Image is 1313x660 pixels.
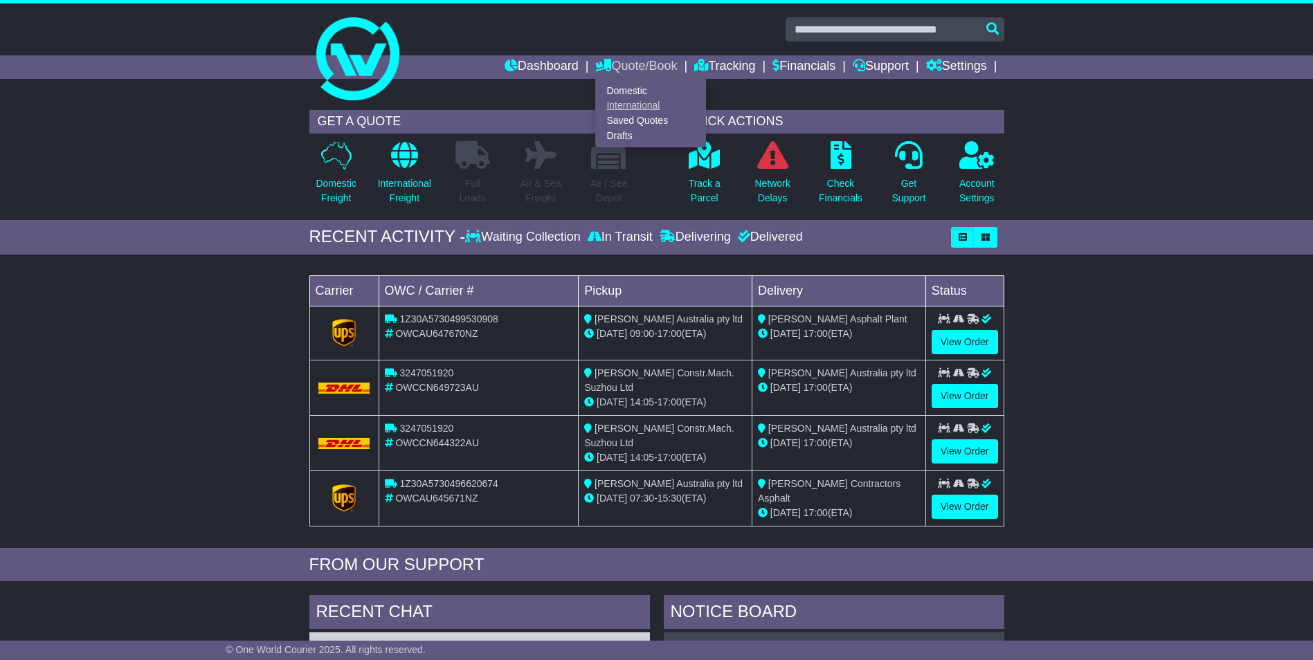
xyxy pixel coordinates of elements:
span: [DATE] [770,437,801,448]
div: NOTICE BOARD [664,595,1004,632]
span: 17:00 [658,328,682,339]
span: OWCAU645671NZ [395,493,478,504]
span: [DATE] [597,396,627,407]
div: Quote/Book [595,79,706,147]
span: 3247051920 [399,423,453,434]
a: InternationalFreight [377,140,432,213]
span: 17:00 [804,328,828,339]
td: Status [925,275,1004,306]
span: 17:00 [804,382,828,393]
span: [DATE] [770,382,801,393]
span: [PERSON_NAME] Australia pty ltd [595,478,743,489]
div: RECENT CHAT [309,595,650,632]
span: 17:00 [658,396,682,407]
span: 14:05 [630,452,654,463]
p: Domestic Freight [316,176,356,205]
span: [PERSON_NAME] Australia pty ltd [595,313,743,324]
a: View Order [932,495,998,519]
p: Track a Parcel [689,176,721,205]
span: 3247051920 [399,367,453,378]
span: 07:30 [630,493,654,504]
img: DHL.png [318,438,370,449]
div: RECENT ACTIVITY - [309,227,466,247]
a: Track aParcel [688,140,721,213]
div: (ETA) [758,436,920,450]
div: Delivering [656,230,734,245]
div: GET A QUOTE [309,110,636,134]
div: [DATE] 08:29 [585,639,642,651]
div: Waiting Collection [465,230,583,245]
a: View Order [932,384,998,408]
span: [DATE] [770,328,801,339]
td: Pickup [579,275,752,306]
span: [PERSON_NAME] Contractors Asphalt [758,478,900,504]
span: [DATE] [597,452,627,463]
span: 1Z30A5730496620674 [399,478,498,489]
div: ( ) [671,639,997,651]
span: 1Z30A5730499530908 [399,313,498,324]
p: Get Support [891,176,925,205]
span: © One World Courier 2025. All rights reserved. [226,644,426,655]
span: 09:00 [630,328,654,339]
span: OWCAU647670NZ [395,328,478,339]
a: Saved Quotes [596,113,705,129]
div: [DATE] 10:59 [939,639,997,651]
span: 17:00 [804,437,828,448]
img: GetCarrierServiceLogo [332,484,356,512]
a: Support [853,55,909,79]
div: - (ETA) [584,327,746,341]
a: OWCCN644322AU [671,639,754,650]
a: Domestic [596,83,705,98]
span: 14:05 [630,396,654,407]
div: ( ) [316,639,643,651]
a: Financials [772,55,835,79]
p: Check Financials [819,176,862,205]
div: - (ETA) [584,395,746,410]
td: OWC / Carrier # [379,275,579,306]
a: International [596,98,705,113]
td: Delivery [752,275,925,306]
a: Quote/Book [595,55,677,79]
p: Full Loads [455,176,490,205]
a: AccountSettings [959,140,995,213]
a: View Order [932,330,998,354]
span: [PERSON_NAME] Asphalt Plant [768,313,907,324]
span: 17:00 [658,452,682,463]
img: GetCarrierServiceLogo [332,319,356,347]
a: GetSupport [891,140,926,213]
div: In Transit [584,230,656,245]
span: OWCCN649723AU [395,382,479,393]
span: [PERSON_NAME] Australia pty ltd [768,423,916,434]
a: Drafts [596,128,705,143]
div: FROM OUR SUPPORT [309,555,1004,575]
a: DomesticFreight [315,140,356,213]
span: 15:30 [658,493,682,504]
div: QUICK ACTIONS [678,110,1004,134]
p: Network Delays [754,176,790,205]
div: (ETA) [758,506,920,520]
div: (ETA) [758,381,920,395]
a: OWCIN651812AU [316,639,396,650]
span: 408408 [399,639,431,650]
p: Air & Sea Freight [520,176,561,205]
img: DHL.png [318,383,370,394]
span: 408361 [757,639,790,650]
p: International Freight [378,176,431,205]
div: - (ETA) [584,450,746,465]
p: Account Settings [959,176,995,205]
td: Carrier [309,275,379,306]
a: View Order [932,439,998,464]
span: [DATE] [597,493,627,504]
a: NetworkDelays [754,140,790,213]
a: CheckFinancials [818,140,863,213]
p: Air / Sea Depot [590,176,628,205]
span: [PERSON_NAME] Constr.Mach. Suzhou Ltd [584,423,734,448]
div: (ETA) [758,327,920,341]
span: [DATE] [597,328,627,339]
span: [PERSON_NAME] Australia pty ltd [768,367,916,378]
span: [PERSON_NAME] Constr.Mach. Suzhou Ltd [584,367,734,393]
a: Tracking [694,55,755,79]
a: Settings [926,55,987,79]
div: - (ETA) [584,491,746,506]
span: [DATE] [770,507,801,518]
